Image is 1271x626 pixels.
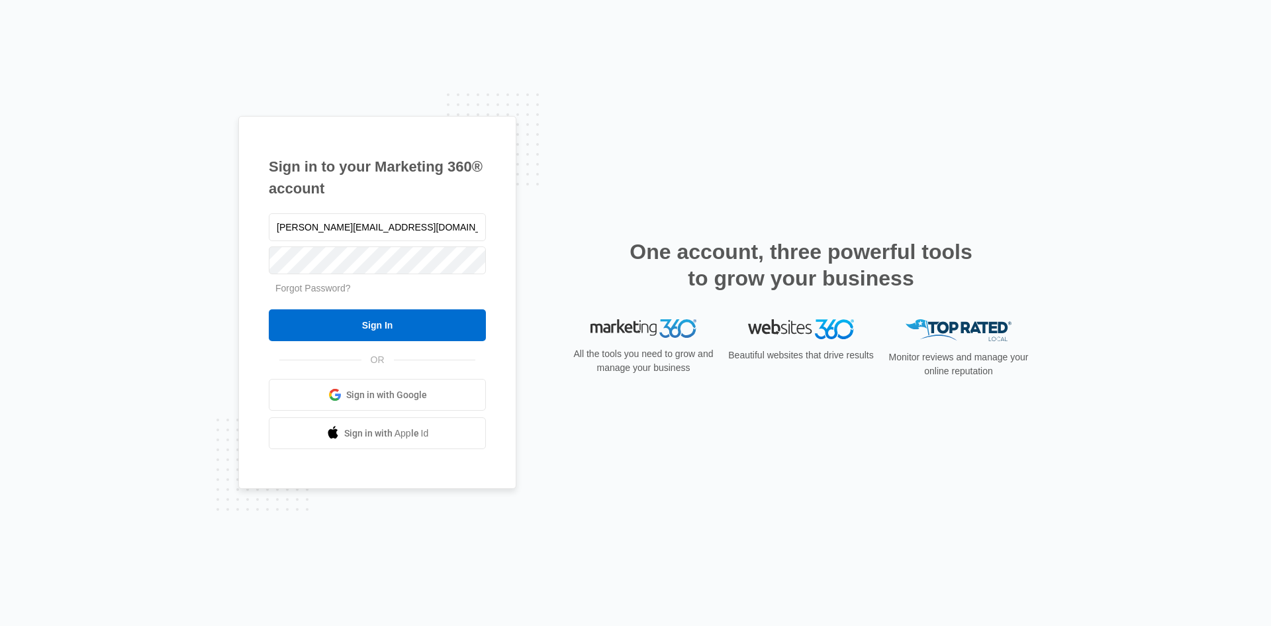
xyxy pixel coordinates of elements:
span: Sign in with Apple Id [344,427,429,441]
a: Forgot Password? [275,283,351,293]
img: Top Rated Local [906,319,1012,341]
input: Sign In [269,309,486,341]
a: Sign in with Google [269,379,486,411]
span: Sign in with Google [346,388,427,402]
p: All the tools you need to grow and manage your business [569,347,718,375]
span: OR [361,353,394,367]
a: Sign in with Apple Id [269,417,486,449]
img: Websites 360 [748,319,854,339]
img: Marketing 360 [590,319,696,338]
input: Email [269,213,486,241]
p: Beautiful websites that drive results [727,348,875,362]
h2: One account, three powerful tools to grow your business [626,238,976,291]
p: Monitor reviews and manage your online reputation [884,350,1033,378]
h1: Sign in to your Marketing 360® account [269,156,486,199]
